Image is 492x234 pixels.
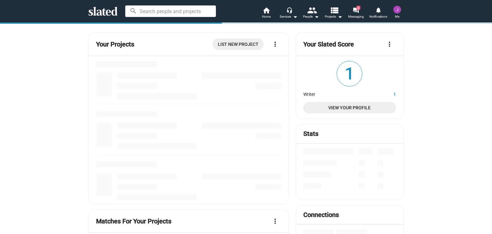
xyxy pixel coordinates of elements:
[96,40,134,49] mat-card-title: Your Projects
[308,102,391,113] span: View Your Profile
[262,13,271,21] span: Home
[369,13,387,21] span: Notifications
[303,211,339,219] mat-card-title: Connections
[291,13,299,21] mat-icon: arrow_drop_down
[375,7,381,13] mat-icon: notifications
[271,40,279,48] mat-icon: more_vert
[348,13,364,21] span: Messaging
[96,217,171,226] mat-card-title: Matches For Your Projects
[303,102,396,113] a: View Your Profile
[389,4,405,21] button: Jeffrey Michael RoseMe
[325,13,342,21] span: Projects
[393,6,401,13] img: Jeffrey Michael Rose
[386,40,393,48] mat-icon: more_vert
[277,6,300,21] button: Services
[313,13,320,21] mat-icon: arrow_drop_down
[303,13,319,21] div: People
[255,6,277,21] a: Home
[322,6,345,21] button: Projects
[218,38,258,50] span: List New Project
[357,6,360,10] span: 2
[303,90,372,97] dt: Writer
[372,90,396,97] dd: 1
[337,61,362,86] span: 1
[395,13,399,21] span: Me
[286,7,292,13] mat-icon: headset_mic
[271,217,279,225] mat-icon: more_vert
[303,130,318,138] mat-card-title: Stats
[367,6,389,21] a: Notifications
[303,40,354,49] mat-card-title: Your Slated Score
[262,6,270,14] mat-icon: home
[300,6,322,21] button: People
[213,38,264,50] a: List New Project
[336,13,344,21] mat-icon: arrow_drop_down
[280,13,298,21] div: Services
[307,5,316,15] mat-icon: people
[125,5,216,17] input: Search people and projects
[353,7,359,13] mat-icon: forum
[345,6,367,21] a: 2Messaging
[330,5,339,15] mat-icon: view_list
